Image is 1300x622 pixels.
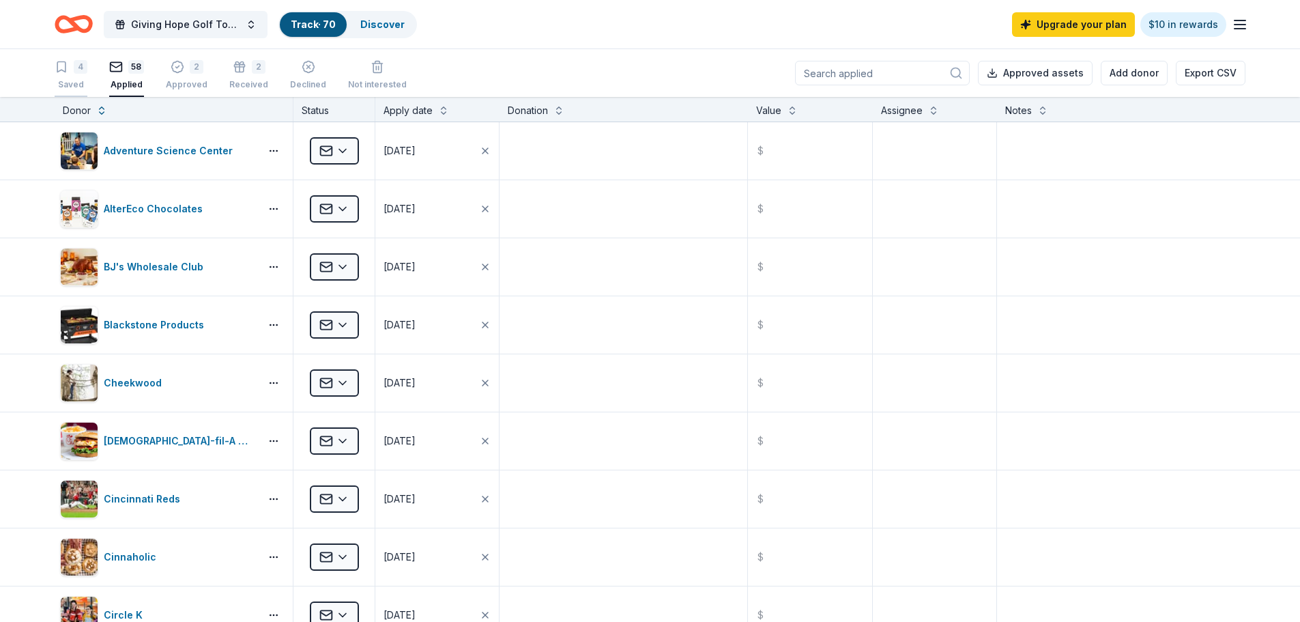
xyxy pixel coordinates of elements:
[293,97,375,122] div: Status
[60,132,255,170] button: Image for Adventure Science CenterAdventure Science Center
[881,102,923,119] div: Assignee
[375,180,499,238] button: [DATE]
[978,61,1093,85] button: Approved assets
[104,375,167,391] div: Cheekwood
[1012,12,1135,37] a: Upgrade your plan
[61,249,98,285] img: Image for BJ's Wholesale Club
[375,412,499,470] button: [DATE]
[104,201,208,217] div: AlterEco Chocolates
[60,422,255,460] button: Image for Chick-fil-A (Nashville Nolensville Pike)[DEMOGRAPHIC_DATA]-fil-A ([GEOGRAPHIC_DATA])
[63,102,91,119] div: Donor
[166,55,207,97] button: 2Approved
[60,538,255,576] button: Image for CinnaholicCinnaholic
[756,102,781,119] div: Value
[61,481,98,518] img: Image for Cincinnati Reds
[229,79,268,90] div: Received
[104,143,238,159] div: Adventure Science Center
[360,18,405,30] a: Discover
[166,79,207,90] div: Approved
[375,354,499,412] button: [DATE]
[384,375,416,391] div: [DATE]
[74,60,87,74] div: 4
[104,549,162,565] div: Cinnaholic
[60,306,255,344] button: Image for Blackstone ProductsBlackstone Products
[1140,12,1226,37] a: $10 in rewards
[795,61,970,85] input: Search applied
[384,143,416,159] div: [DATE]
[375,296,499,354] button: [DATE]
[104,11,268,38] button: Giving Hope Golf Tournament
[128,60,144,74] div: 58
[61,132,98,169] img: Image for Adventure Science Center
[104,259,209,275] div: BJ's Wholesale Club
[109,79,144,90] div: Applied
[104,491,186,507] div: Cincinnati Reds
[348,79,407,90] div: Not interested
[384,491,416,507] div: [DATE]
[384,433,416,449] div: [DATE]
[508,102,548,119] div: Donation
[60,480,255,518] button: Image for Cincinnati RedsCincinnati Reds
[61,539,98,576] img: Image for Cinnaholic
[61,190,98,227] img: Image for AlterEco Chocolates
[290,79,326,90] div: Declined
[375,238,499,296] button: [DATE]
[104,317,210,333] div: Blackstone Products
[384,201,416,217] div: [DATE]
[375,470,499,528] button: [DATE]
[109,55,144,97] button: 58Applied
[131,16,240,33] span: Giving Hope Golf Tournament
[384,102,433,119] div: Apply date
[348,55,407,97] button: Not interested
[60,190,255,228] button: Image for AlterEco ChocolatesAlterEco Chocolates
[252,60,265,74] div: 2
[60,364,255,402] button: Image for CheekwoodCheekwood
[61,423,98,460] img: Image for Chick-fil-A (Nashville Nolensville Pike)
[190,60,203,74] div: 2
[384,549,416,565] div: [DATE]
[104,433,255,449] div: [DEMOGRAPHIC_DATA]-fil-A ([GEOGRAPHIC_DATA])
[290,55,326,97] button: Declined
[55,79,87,90] div: Saved
[1101,61,1168,85] button: Add donor
[60,248,255,286] button: Image for BJ's Wholesale ClubBJ's Wholesale Club
[375,528,499,586] button: [DATE]
[375,122,499,180] button: [DATE]
[278,11,417,38] button: Track· 70Discover
[291,18,336,30] a: Track· 70
[55,8,93,40] a: Home
[1176,61,1245,85] button: Export CSV
[384,317,416,333] div: [DATE]
[229,55,268,97] button: 2Received
[384,259,416,275] div: [DATE]
[1005,102,1032,119] div: Notes
[61,365,98,401] img: Image for Cheekwood
[55,55,87,97] button: 4Saved
[61,307,98,343] img: Image for Blackstone Products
